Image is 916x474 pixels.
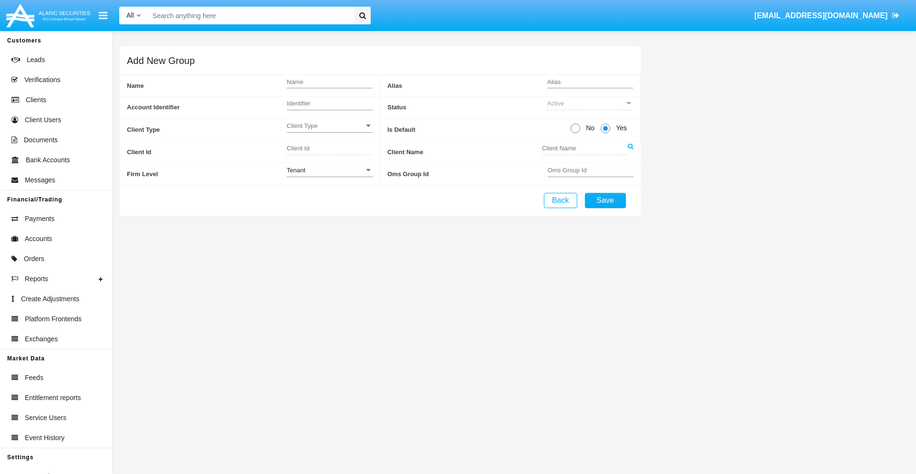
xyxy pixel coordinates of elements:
span: Clients [26,95,46,105]
span: Yes [610,123,629,133]
span: Orders [24,254,44,264]
span: No [580,123,597,133]
span: Event History [25,433,64,443]
span: Feeds [25,373,43,383]
span: Create Adjustments [21,294,79,304]
span: Payments [25,214,54,224]
span: [EMAIL_ADDRESS][DOMAIN_NAME] [754,11,887,20]
span: Firm Level [127,163,287,185]
span: Exchanges [25,334,58,344]
span: Active [547,100,564,107]
a: All [119,11,148,21]
button: Back [544,193,577,208]
span: Leads [27,55,45,65]
span: Verifications [24,75,60,85]
span: Entitlement reports [25,393,81,403]
span: Service Users [25,413,66,423]
span: Name [127,75,287,96]
span: Client Users [25,115,61,125]
span: Account Identifier [127,97,287,118]
h5: Add New Group [127,57,195,64]
span: Client Type [127,118,287,141]
button: Save [585,193,626,208]
span: Status [387,97,547,118]
span: Client Name [387,142,542,163]
span: Oms Group Id [387,163,548,185]
span: Is Default [387,118,571,141]
span: All [126,11,134,19]
span: Client Id [127,142,287,163]
input: Search [148,7,351,24]
span: Bank Accounts [26,155,70,165]
span: Documents [24,135,58,145]
span: Messages [25,175,55,185]
img: Logo image [5,1,92,30]
span: Client Type [287,122,364,130]
span: Tenant [287,167,305,174]
span: Alias [387,75,547,96]
span: Reports [25,274,48,284]
span: Accounts [25,234,52,244]
span: Platform Frontends [25,314,82,324]
a: [EMAIL_ADDRESS][DOMAIN_NAME] [750,2,904,29]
